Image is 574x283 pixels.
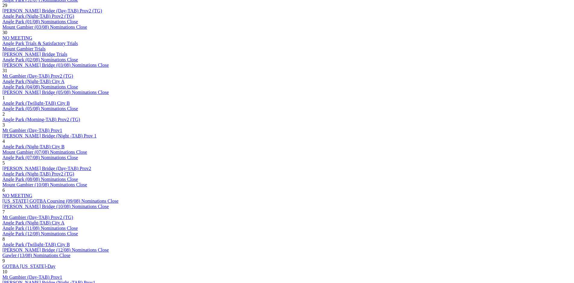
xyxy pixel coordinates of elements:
[2,90,109,95] a: [PERSON_NAME] Bridge (05/08) Nominations Close
[2,35,32,40] a: NO MEETING
[2,8,102,13] a: [PERSON_NAME] Bridge (Day-TAB) Prov2 (TG)
[2,68,7,73] span: 31
[2,209,5,214] span: 7
[2,95,5,100] span: 1
[2,177,78,182] a: Angle Park (08/08) Nominations Close
[2,139,5,144] span: 4
[2,14,74,19] a: Angle Park (Night-TAB) Prov2 (TG)
[2,150,87,155] a: Mount Gambier (07/08) Nominations Close
[2,57,78,62] a: Angle Park (02/08) Nominations Close
[2,236,5,242] span: 8
[2,52,67,57] a: [PERSON_NAME] Bridge Trials
[2,128,62,133] a: Mt Gambier (Day-TAB) Prov1
[2,269,7,274] span: 10
[2,182,87,187] a: Mount Gambier (10/08) Nominations Close
[2,30,7,35] span: 30
[2,231,78,236] a: Angle Park (12/08) Nominations Close
[2,226,78,231] a: Angle Park (11/08) Nominations Close
[2,171,74,176] a: Angle Park (Night-TAB) Prov2 (TG)
[2,144,65,149] a: Angle Park (Night-TAB) City B
[2,79,65,84] a: Angle Park (Night-TAB) City A
[2,73,73,79] a: Mt Gambier (Day-TAB) Prov2 (TG)
[2,117,80,122] a: Angle Park (Morning-TAB) Prov2 (TG)
[2,198,119,204] a: [US_STATE] GOTBA Coursing (09/08) Nominations Close
[2,133,97,138] a: [PERSON_NAME] Bridge (Night -TAB) Prov 1
[2,188,5,193] span: 6
[2,46,46,51] a: Mount Gambier Trials
[2,264,55,269] a: GOTBA [US_STATE]-Day
[2,24,87,30] a: Mount Gambier (03/08) Nominations Close
[2,242,70,247] a: Angle Park (Twilight-TAB) City B
[2,204,109,209] a: [PERSON_NAME] Bridge (10/08) Nominations Close
[2,258,5,263] span: 9
[2,101,70,106] a: Angle Park (Twilight-TAB) City B
[2,193,32,198] a: NO MEETING
[2,166,91,171] a: [PERSON_NAME] Bridge (Day-TAB) Prov2
[2,155,78,160] a: Angle Park (07/08) Nominations Close
[2,3,7,8] span: 29
[2,275,62,280] a: Mt Gambier (Day-TAB) Prov1
[2,247,109,252] a: [PERSON_NAME] Bridge (12/08) Nominations Close
[2,84,78,89] a: Angle Park (04/08) Nominations Close
[2,106,78,111] a: Angle Park (05/08) Nominations Close
[2,220,65,225] a: Angle Park (Night-TAB) City A
[2,122,5,127] span: 3
[2,215,73,220] a: Mt Gambier (Day-TAB) Prov2 (TG)
[2,63,109,68] a: [PERSON_NAME] Bridge (03/08) Nominations Close
[2,111,5,117] span: 2
[2,41,78,46] a: Angle Park Trials & Satisfactory Trials
[2,253,70,258] a: Gawler (13/08) Nominations Close
[2,19,78,24] a: Angle Park (01/08) Nominations Close
[2,160,5,166] span: 5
